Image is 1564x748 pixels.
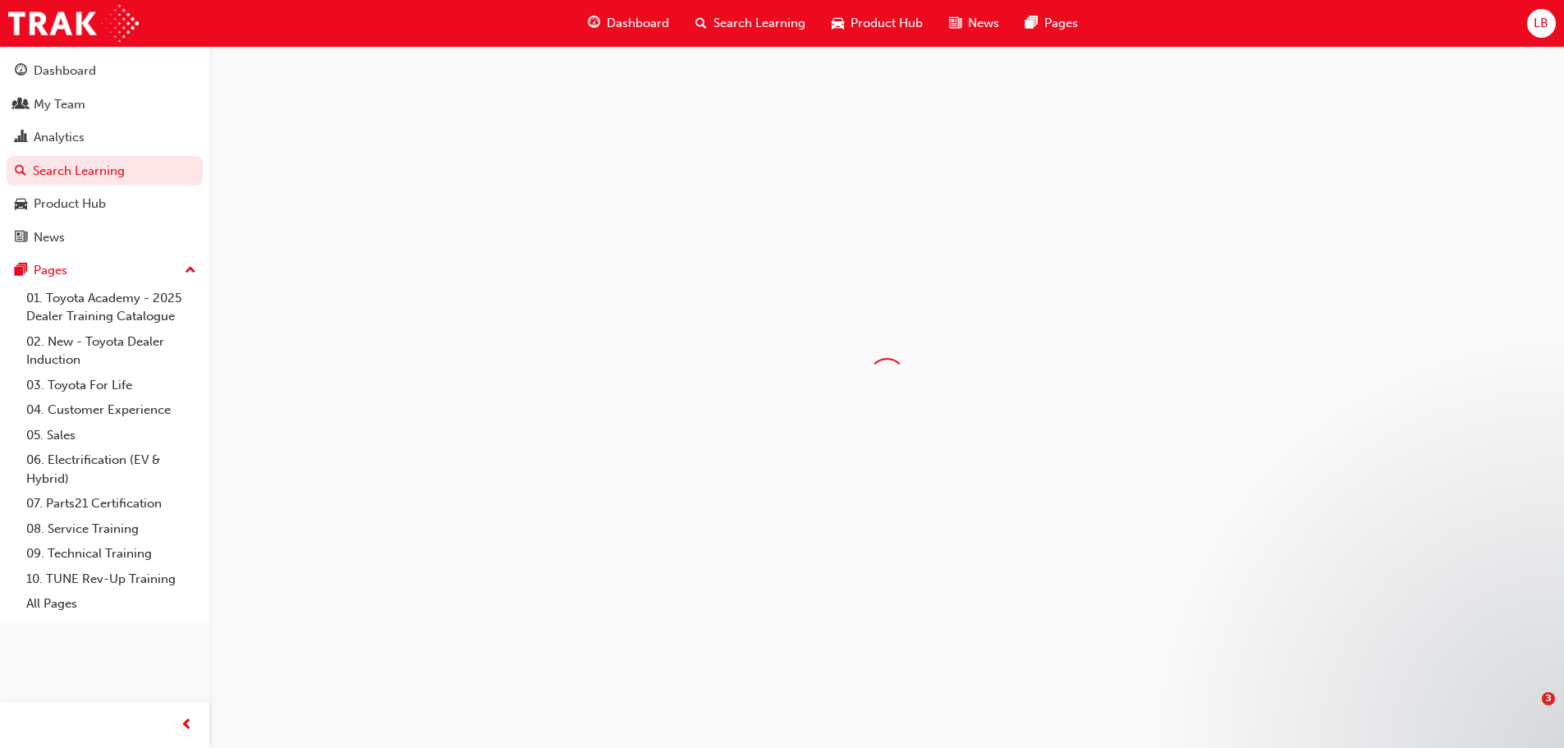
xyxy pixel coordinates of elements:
a: Product Hub [7,189,203,219]
span: search-icon [695,13,707,34]
button: DashboardMy TeamAnalyticsSearch LearningProduct HubNews [7,53,203,255]
a: 08. Service Training [20,516,203,542]
a: 07. Parts21 Certification [20,491,203,516]
span: prev-icon [181,715,193,736]
div: My Team [34,95,85,114]
span: guage-icon [588,13,600,34]
span: guage-icon [15,64,27,79]
a: 05. Sales [20,423,203,448]
span: 3 [1542,692,1555,705]
div: News [34,228,65,247]
a: 01. Toyota Academy - 2025 Dealer Training Catalogue [20,286,203,329]
div: Pages [34,261,67,280]
a: 06. Electrification (EV & Hybrid) [20,447,203,491]
button: LB [1527,9,1556,38]
a: 10. TUNE Rev-Up Training [20,567,203,592]
button: Pages [7,255,203,286]
a: 09. Technical Training [20,541,203,567]
span: Pages [1044,14,1078,33]
span: LB [1534,14,1548,33]
div: Product Hub [34,195,106,213]
div: Dashboard [34,62,96,80]
a: My Team [7,89,203,120]
span: pages-icon [15,264,27,278]
span: news-icon [15,231,27,246]
img: Trak [8,5,139,42]
iframe: Intercom live chat [1508,692,1548,732]
a: Search Learning [7,156,203,186]
a: News [7,223,203,253]
span: search-icon [15,164,26,179]
a: guage-iconDashboard [575,7,682,40]
span: up-icon [185,260,196,282]
a: 02. New - Toyota Dealer Induction [20,329,203,373]
span: people-icon [15,98,27,112]
a: Analytics [7,122,203,153]
span: News [968,14,999,33]
a: 03. Toyota For Life [20,373,203,398]
a: pages-iconPages [1012,7,1091,40]
a: 04. Customer Experience [20,397,203,423]
a: news-iconNews [936,7,1012,40]
span: Dashboard [607,14,669,33]
a: Dashboard [7,56,203,86]
a: search-iconSearch Learning [682,7,819,40]
span: Product Hub [851,14,923,33]
span: Search Learning [713,14,805,33]
span: car-icon [15,197,27,212]
span: chart-icon [15,131,27,145]
div: Analytics [34,128,85,147]
span: car-icon [832,13,844,34]
a: All Pages [20,591,203,617]
a: car-iconProduct Hub [819,7,936,40]
span: pages-icon [1025,13,1038,34]
span: news-icon [949,13,961,34]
